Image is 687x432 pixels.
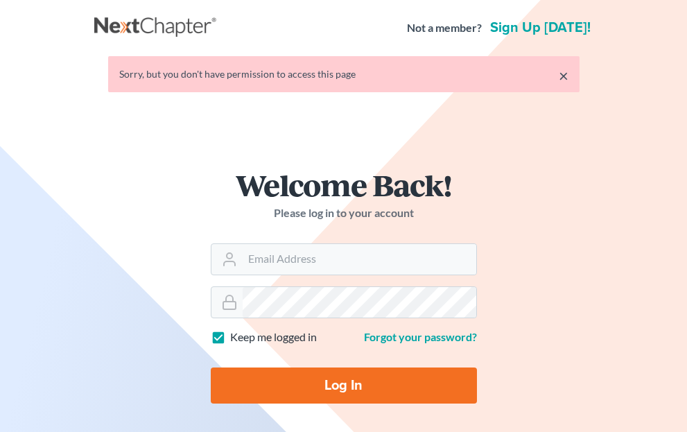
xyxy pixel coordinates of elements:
a: × [559,67,568,84]
a: Sign up [DATE]! [487,21,593,35]
input: Log In [211,368,477,404]
label: Keep me logged in [230,329,317,345]
a: Forgot your password? [364,330,477,343]
h1: Welcome Back! [211,170,477,200]
div: Sorry, but you don't have permission to access this page [119,67,568,81]
input: Email Address [243,244,476,275]
strong: Not a member? [407,20,482,36]
p: Please log in to your account [211,205,477,221]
